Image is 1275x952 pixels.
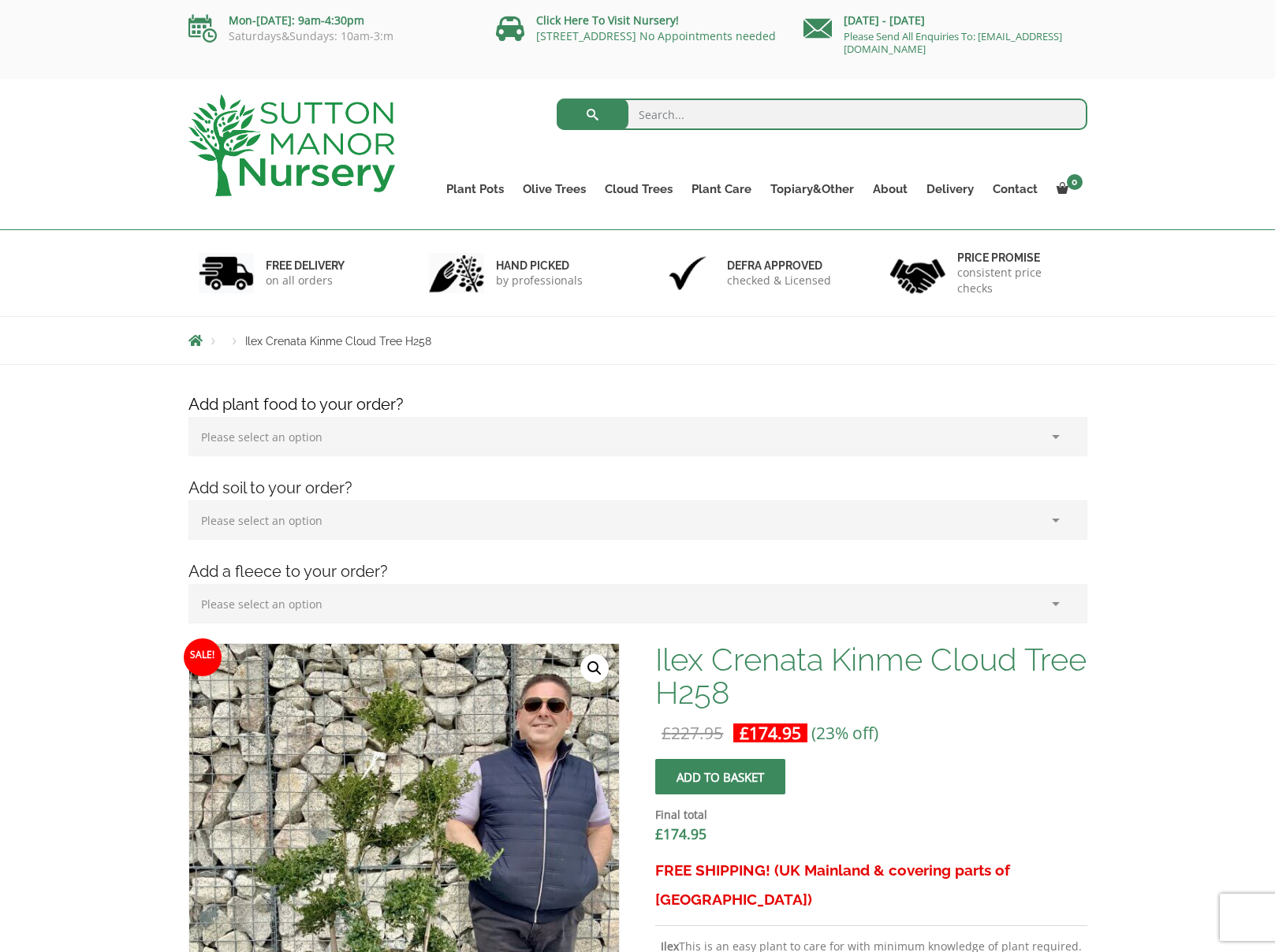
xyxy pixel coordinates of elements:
[655,805,1087,824] dt: Final total
[655,643,1087,709] h1: Ilex Crenata Kinme Cloud Tree H258
[429,253,484,293] img: 2.jpg
[266,258,345,273] h6: FREE DELIVERY
[177,560,1099,584] h4: Add a fleece to your order?
[536,13,679,28] a: Click Here To Visit Nursery!
[660,253,715,293] img: 3.jpg
[761,178,863,200] a: Topiary&Other
[266,273,345,288] p: on all orders
[957,265,1077,296] p: consistent price checks
[496,273,583,288] p: by professionals
[245,335,431,348] span: Ilex Crenata Kinme Cloud Tree H258
[740,722,801,744] bdi: 174.95
[844,29,1062,56] a: Please Send All Enquiries To: [EMAIL_ADDRESS][DOMAIN_NAME]
[890,249,945,297] img: 4.jpg
[1067,174,1083,190] span: 0
[662,722,723,744] bdi: 227.95
[177,392,1099,417] h4: Add plant food to your order?
[655,856,1087,914] h3: FREE SHIPPING! (UK Mainland & covering parts of [GEOGRAPHIC_DATA])
[662,722,671,744] span: £
[199,253,254,293] img: 1.jpg
[188,11,472,30] p: Mon-[DATE]: 9am-4:30pm
[188,334,1087,347] nav: Breadcrumbs
[595,178,682,200] a: Cloud Trees
[863,178,917,200] a: About
[536,28,776,43] a: [STREET_ADDRESS] No Appointments needed
[727,258,831,273] h6: Defra approved
[437,178,513,200] a: Plant Pots
[1047,178,1087,200] a: 0
[740,722,749,744] span: £
[188,95,395,196] img: logo
[184,638,222,676] span: Sale!
[803,11,1087,30] p: [DATE] - [DATE]
[917,178,983,200] a: Delivery
[682,178,761,200] a: Plant Care
[580,654,609,682] a: View full-screen image gallery
[983,178,1047,200] a: Contact
[557,99,1087,130] input: Search...
[957,251,1077,265] h6: Price promise
[727,273,831,288] p: checked & Licensed
[811,722,878,744] span: (23% off)
[188,30,472,43] p: Saturdays&Sundays: 10am-3:m
[655,759,785,794] button: Add to basket
[177,476,1099,500] h4: Add soil to your order?
[496,258,583,273] h6: hand picked
[655,824,663,843] span: £
[655,824,706,843] bdi: 174.95
[513,178,595,200] a: Olive Trees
